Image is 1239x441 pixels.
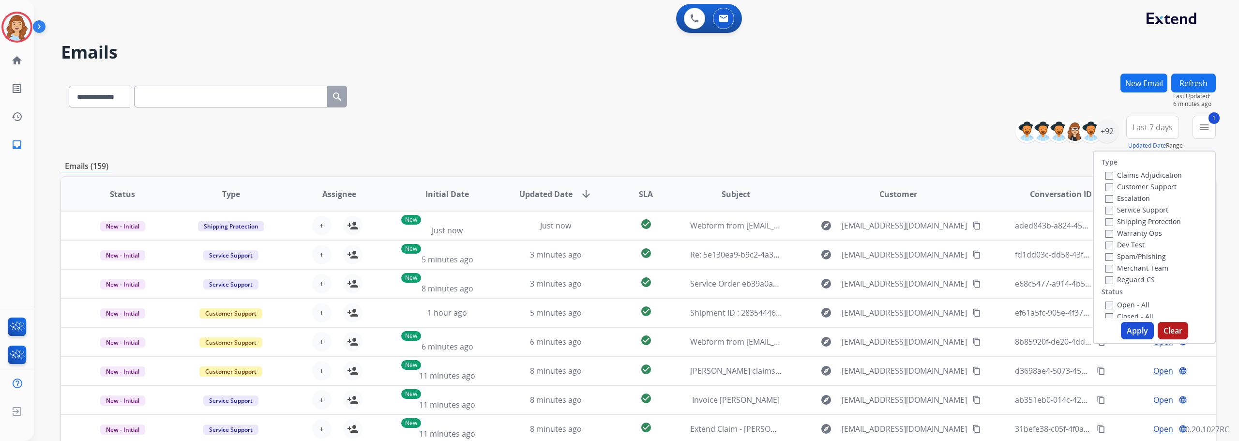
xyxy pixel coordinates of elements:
label: Reguard CS [1105,275,1155,284]
span: e68c5477-a914-4b5a-a407-2f2993d9fd54 [1015,278,1161,289]
mat-icon: content_copy [1097,395,1105,404]
button: + [312,390,332,410]
mat-icon: person_add [347,278,359,289]
span: Range [1128,141,1183,150]
span: Invoice [PERSON_NAME] [692,395,780,405]
span: 11 minutes ago [419,399,475,410]
span: Service Support [203,250,258,260]
input: Warranty Ops [1105,230,1113,238]
button: Clear [1158,322,1188,339]
span: Customer [879,188,917,200]
input: Claims Adjudication [1105,172,1113,180]
span: 8 minutes ago [422,283,473,294]
span: 11 minutes ago [419,428,475,439]
button: 1 [1193,116,1216,139]
mat-icon: person_add [347,423,359,435]
label: Open - All [1105,300,1149,309]
span: New - Initial [100,425,145,435]
span: + [319,394,324,406]
mat-icon: check_circle [640,393,652,404]
span: Webform from [EMAIL_ADDRESS][DOMAIN_NAME] on [DATE] [690,220,909,231]
label: Dev Test [1105,240,1145,249]
label: Warranty Ops [1105,228,1162,238]
span: Service Support [203,395,258,406]
input: Escalation [1105,195,1113,203]
mat-icon: check_circle [640,247,652,259]
button: + [312,361,332,380]
mat-icon: person_add [347,336,359,348]
span: Subject [722,188,750,200]
span: Just now [540,220,571,231]
p: New [401,331,421,341]
label: Escalation [1105,194,1150,203]
label: Customer Support [1105,182,1177,191]
mat-icon: content_copy [972,395,981,404]
span: Open [1153,365,1173,377]
mat-icon: person_add [347,249,359,260]
p: New [401,215,421,225]
span: Service Support [203,279,258,289]
span: 11 minutes ago [419,370,475,381]
mat-icon: content_copy [972,308,981,317]
mat-icon: explore [820,394,832,406]
mat-icon: explore [820,220,832,231]
span: Shipping Protection [198,221,264,231]
span: + [319,423,324,435]
mat-icon: content_copy [972,250,981,259]
span: New - Initial [100,366,145,377]
mat-icon: language [1179,425,1187,433]
span: + [319,365,324,377]
span: aded843b-a824-45d9-8719-44b7e1596b92 [1015,220,1167,231]
span: 6 minutes ago [422,341,473,352]
input: Reguard CS [1105,276,1113,284]
input: Merchant Team [1105,265,1113,273]
img: avatar [3,14,30,41]
button: New Email [1120,74,1167,92]
span: [PERSON_NAME] claims waiting to claim all the items [690,365,881,376]
span: ef61a5fc-905e-4f37-b994-4b8210dc56f8 [1015,307,1157,318]
label: Closed - All [1105,312,1153,321]
mat-icon: explore [820,307,832,319]
span: + [319,278,324,289]
span: 1 [1209,112,1220,124]
span: fd1dd03c-dd58-43f2-908b-58d17c39f435 [1015,249,1161,260]
p: Emails (159) [61,160,112,172]
span: Webform from [EMAIL_ADDRESS][DOMAIN_NAME] on [DATE] [690,336,909,347]
span: Assignee [322,188,356,200]
mat-icon: content_copy [972,337,981,346]
span: [EMAIL_ADDRESS][DOMAIN_NAME] [842,278,967,289]
mat-icon: explore [820,423,832,435]
span: [EMAIL_ADDRESS][DOMAIN_NAME] [842,336,967,348]
span: [EMAIL_ADDRESS][DOMAIN_NAME] [842,249,967,260]
span: d3698ae4-5073-4593-ac30-be8832c902eb [1015,365,1164,376]
button: Refresh [1171,74,1216,92]
p: 0.20.1027RC [1185,424,1229,435]
span: ab351eb0-014c-422b-b058-70edf490520f [1015,395,1162,405]
mat-icon: explore [820,278,832,289]
span: Customer Support [199,308,262,319]
span: Last Updated: [1173,92,1216,100]
span: 8 minutes ago [530,395,582,405]
input: Service Support [1105,207,1113,214]
span: Conversation ID [1030,188,1092,200]
mat-icon: check_circle [640,422,652,433]
mat-icon: person_add [347,394,359,406]
span: + [319,336,324,348]
input: Closed - All [1105,313,1113,321]
span: + [319,220,324,231]
span: [EMAIL_ADDRESS][DOMAIN_NAME] [842,423,967,435]
span: [EMAIL_ADDRESS][DOMAIN_NAME] [842,365,967,377]
mat-icon: search [332,91,343,103]
span: 31befe38-c05f-4f0a-87f5-c3bd7ebcebce [1015,424,1157,434]
span: Updated Date [519,188,573,200]
label: Shipping Protection [1105,217,1181,226]
span: Re: 5e130ea9-b9c2-4a3a-bd04-5cfad47a77f7 [PERSON_NAME] [PERSON_NAME] M455 ADJ- TWIN XL [690,249,1043,260]
mat-icon: person_add [347,365,359,377]
mat-icon: list_alt [11,83,23,94]
mat-icon: check_circle [640,276,652,288]
p: New [401,244,421,254]
button: + [312,419,332,439]
mat-icon: person_add [347,220,359,231]
p: New [401,389,421,399]
span: New - Initial [100,221,145,231]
